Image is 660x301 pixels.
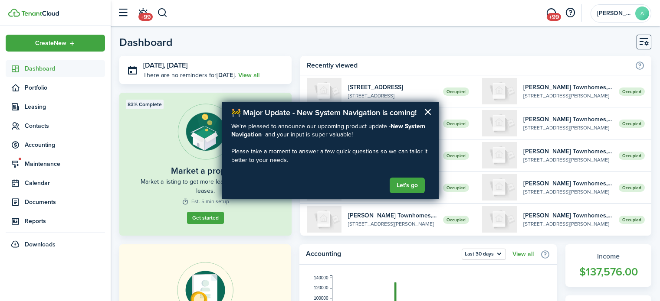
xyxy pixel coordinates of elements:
a: Messaging [543,2,559,24]
span: Reports [25,217,105,226]
button: Next step [273,98,285,110]
span: Occupied [443,216,469,224]
span: Maintenance [25,159,105,168]
tspan: 120000 [314,285,328,290]
img: 720 [482,110,517,136]
strong: New System Navigation [231,122,427,139]
widget-list-item-description: [STREET_ADDRESS] [348,92,437,100]
home-widget-title: Accounting [306,249,457,260]
span: Occupied [443,87,469,96]
widget-list-item-title: [PERSON_NAME] Townhomes, Unit 637 [523,179,612,188]
span: Occupied [619,87,645,96]
b: [DATE] [217,71,235,80]
img: 637 [482,174,517,201]
button: Open menu [6,35,105,52]
span: +99 [138,13,153,21]
widget-stats-count: $137,576.00 [574,264,643,280]
widget-list-item-title: [PERSON_NAME] Townhomes, Unit 724 [348,211,437,220]
span: Documents [25,197,105,207]
span: Dashboard [25,64,105,73]
span: +99 [547,13,561,21]
span: 6/6 [262,100,271,109]
a: Notifications [135,2,151,24]
p: There are no reminders for . [143,71,236,80]
home-widget-title: Recently viewed [307,60,630,71]
a: View all [238,71,259,80]
h2: 🚧 Major Update - New System Navigation is coming! [231,108,429,118]
widget-list-item-title: [PERSON_NAME] Townhomes, Unit 714 [523,147,612,156]
p: Please take a moment to answer a few quick questions so we can tailor it better to your needs. [231,147,429,164]
span: Calendar [25,178,105,188]
button: Customise [637,35,651,49]
span: Leasing [25,102,105,111]
tspan: 100000 [314,296,328,301]
span: Accounting [25,140,105,149]
widget-list-item-description: [STREET_ADDRESS][PERSON_NAME] [523,156,612,164]
a: View all [512,251,534,258]
img: 726 [482,78,517,104]
img: 712 [482,206,517,233]
img: TenantCloud [8,9,20,17]
span: Portfolio [25,83,105,92]
widget-list-item-title: [PERSON_NAME] Townhomes, Unit 712 [523,211,612,220]
a: Get started [187,212,224,224]
widget-step-description: Market a listing to get more leads and sign more leases. [139,177,272,195]
widget-list-item-description: [STREET_ADDRESS][PERSON_NAME] [348,220,437,228]
span: Downloads [25,240,56,249]
widget-step-title: Market a property [171,164,240,177]
widget-list-item-description: [STREET_ADDRESS][PERSON_NAME] [523,220,612,228]
img: 714 [482,142,517,168]
button: Prev step [248,98,260,110]
widget-list-item-description: [STREET_ADDRESS][PERSON_NAME] [523,188,612,196]
widget-list-item-title: [STREET_ADDRESS] [348,83,437,92]
span: Occupied [443,120,469,128]
span: Andrew [597,10,632,16]
button: Last 30 days [462,249,506,260]
span: - and your input is super valuable! [262,130,353,139]
span: Create New [35,40,66,46]
span: Occupied [619,216,645,224]
avatar-text: A [635,6,649,20]
h3: [DATE], [DATE] [143,60,285,71]
button: Open menu [462,249,506,260]
button: Search [157,6,168,20]
span: Occupied [443,152,469,160]
widget-stats-title: Income [574,251,643,262]
span: Occupied [619,152,645,160]
widget-step-time: Est. 5 min setup [182,197,229,205]
img: Listing [177,104,234,160]
span: Occupied [443,184,469,192]
span: We're pleased to announce our upcoming product update - [231,122,391,131]
span: 83% Complete [128,100,162,108]
img: 724 [307,206,341,233]
button: Close [424,105,432,119]
button: Let's go [390,178,425,193]
widget-list-item-title: [PERSON_NAME] Townhomes, Unit 720 [523,115,612,124]
header-page-title: Dashboard [119,37,173,48]
span: Occupied [619,184,645,192]
button: Open sidebar [115,5,131,21]
widget-list-item-description: [STREET_ADDRESS][PERSON_NAME] [523,124,612,132]
span: Occupied [619,120,645,128]
button: Open resource center [563,6,578,20]
tspan: 140000 [314,275,328,280]
img: 1 [307,78,341,104]
span: Contacts [25,121,105,130]
widget-list-item-description: [STREET_ADDRESS][PERSON_NAME] [523,92,612,100]
img: TenantCloud [21,11,59,16]
widget-list-item-title: [PERSON_NAME] Townhomes, Unit 726 [523,83,612,92]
